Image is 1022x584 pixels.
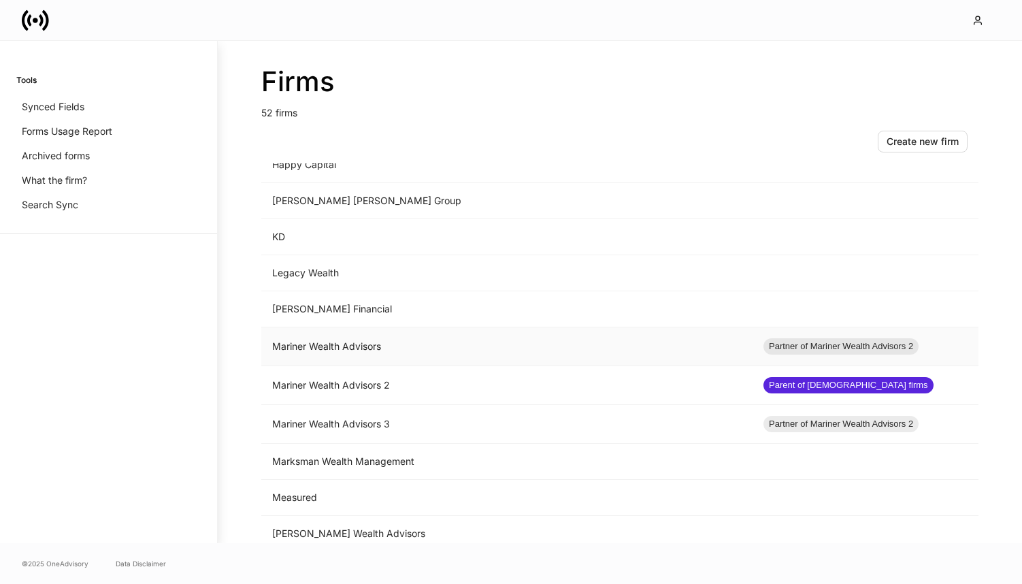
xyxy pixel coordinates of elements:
[763,378,934,392] span: Parent of [DEMOGRAPHIC_DATA] firms
[261,327,753,366] td: Mariner Wealth Advisors
[261,183,753,219] td: [PERSON_NAME] [PERSON_NAME] Group
[16,193,201,217] a: Search Sync
[22,100,84,114] p: Synced Fields
[261,291,753,327] td: [PERSON_NAME] Financial
[261,255,753,291] td: Legacy Wealth
[16,144,201,168] a: Archived forms
[763,417,919,431] span: Partner of Mariner Wealth Advisors 2
[22,174,87,187] p: What the firm?
[22,125,112,138] p: Forms Usage Report
[261,219,753,255] td: KD
[16,119,201,144] a: Forms Usage Report
[261,405,753,444] td: Mariner Wealth Advisors 3
[887,135,959,148] div: Create new firm
[878,131,968,152] button: Create new firm
[261,98,978,120] p: 52 firms
[261,516,753,552] td: [PERSON_NAME] Wealth Advisors
[22,149,90,163] p: Archived forms
[16,74,37,86] h6: Tools
[261,366,753,405] td: Mariner Wealth Advisors 2
[22,558,88,569] span: © 2025 OneAdvisory
[16,95,201,119] a: Synced Fields
[261,444,753,480] td: Marksman Wealth Management
[16,168,201,193] a: What the firm?
[22,198,78,212] p: Search Sync
[261,480,753,516] td: Measured
[763,340,919,353] span: Partner of Mariner Wealth Advisors 2
[261,147,753,183] td: Happy Capital
[116,558,166,569] a: Data Disclaimer
[261,65,978,98] h2: Firms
